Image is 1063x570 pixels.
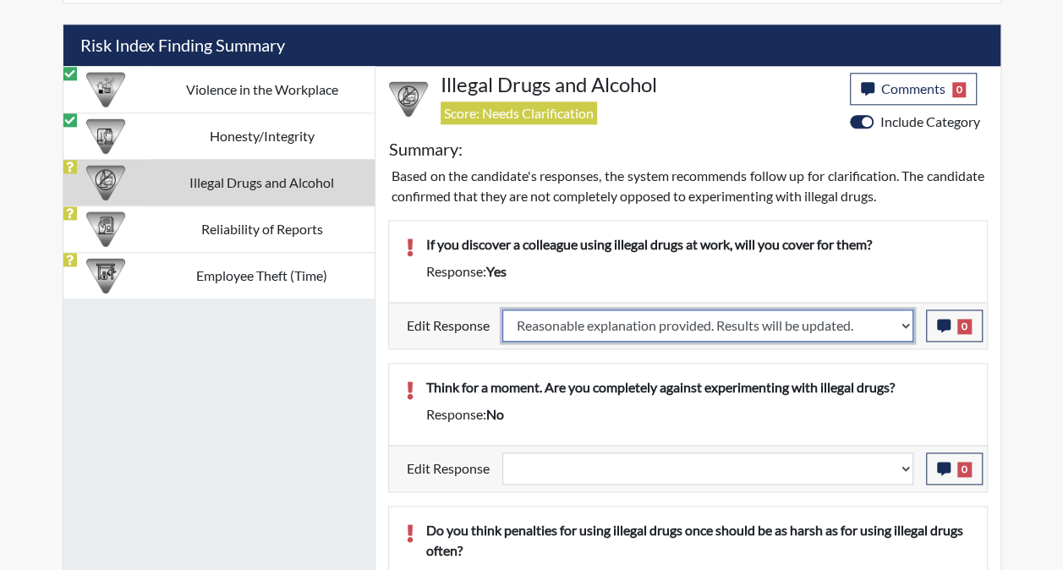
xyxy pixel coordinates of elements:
[149,159,374,206] td: Illegal Drugs and Alcohol
[490,310,926,342] div: Update the test taker's response, the change might impact the score
[389,139,463,159] h5: Summary:
[86,117,125,156] img: CATEGORY%20ICON-11.a5f294f4.png
[86,210,125,249] img: CATEGORY%20ICON-20.4a32fe39.png
[957,319,972,334] span: 0
[407,310,490,342] label: Edit Response
[426,520,970,561] p: Do you think penalties for using illegal drugs once should be as harsh as for using illegal drugs...
[63,25,1000,66] h5: Risk Index Finding Summary
[414,261,983,282] div: Response:
[881,80,945,96] span: Comments
[149,206,374,252] td: Reliability of Reports
[389,79,428,118] img: CATEGORY%20ICON-12.0f6f1024.png
[426,377,970,397] p: Think for a moment. Are you completely against experimenting with illegal drugs?
[850,73,978,105] button: Comments0
[86,70,125,109] img: CATEGORY%20ICON-26.eccbb84f.png
[149,252,374,299] td: Employee Theft (Time)
[486,263,507,279] span: yes
[414,404,983,425] div: Response:
[926,452,983,485] button: 0
[486,406,504,422] span: no
[392,166,984,206] p: Based on the candidate's responses, the system recommends follow up for clarification. The candid...
[490,452,926,485] div: Update the test taker's response, the change might impact the score
[880,112,980,132] label: Include Category
[149,66,374,112] td: Violence in the Workplace
[441,73,837,97] h4: Illegal Drugs and Alcohol
[407,452,490,485] label: Edit Response
[86,256,125,295] img: CATEGORY%20ICON-07.58b65e52.png
[926,310,983,342] button: 0
[426,234,970,255] p: If you discover a colleague using illegal drugs at work, will you cover for them?
[86,163,125,202] img: CATEGORY%20ICON-12.0f6f1024.png
[957,462,972,477] span: 0
[952,82,967,97] span: 0
[149,112,374,159] td: Honesty/Integrity
[441,101,597,124] span: Score: Needs Clarification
